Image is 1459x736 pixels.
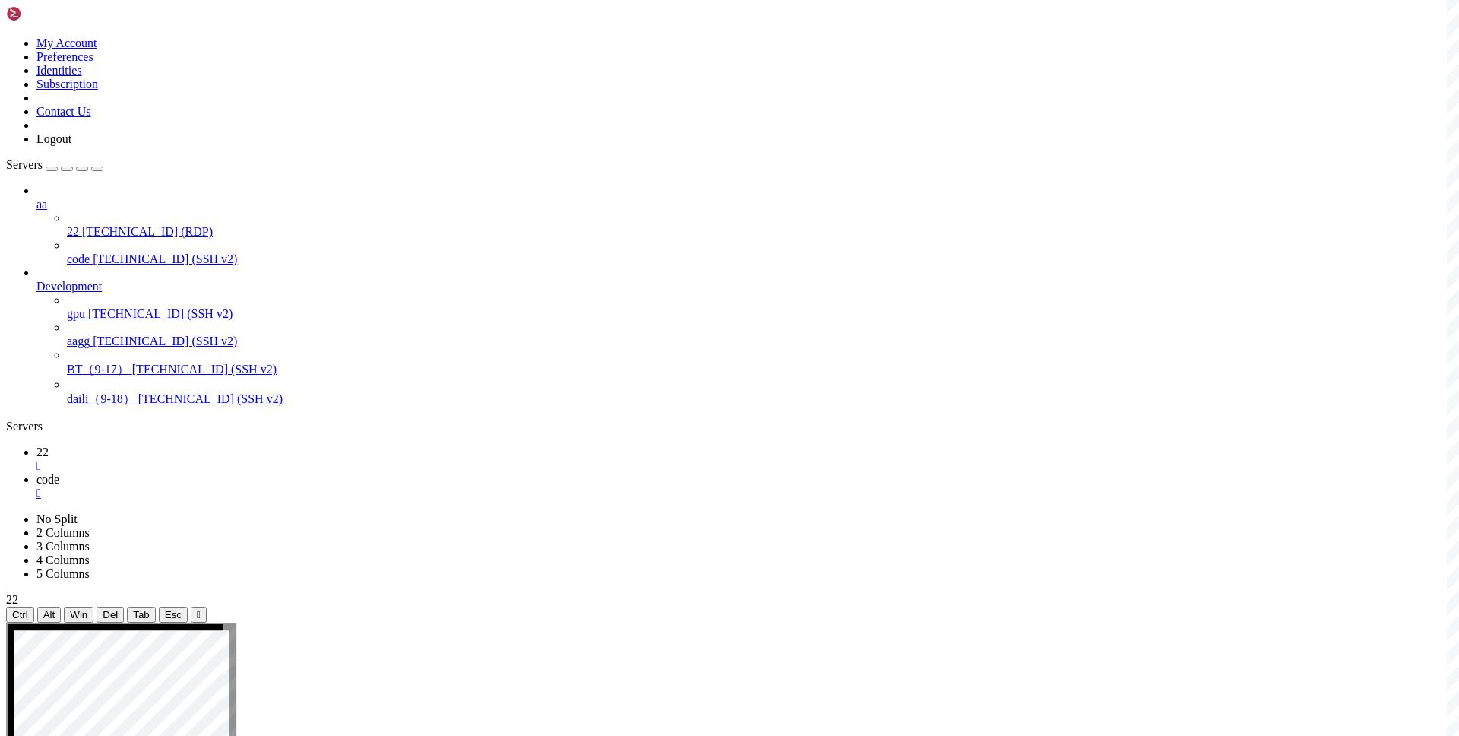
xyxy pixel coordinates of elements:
[36,554,90,566] a: 4 Columns
[36,132,71,145] a: Logout
[67,362,1453,378] a: BT（9-17） [TECHNICAL_ID] (SSH v2)
[67,392,1453,408] a: daili（9-18） [TECHNICAL_ID] (SSH v2)
[6,158,43,171] span: Servers
[67,392,135,405] span: daili（9-18）
[37,607,62,623] button: Alt
[36,567,90,580] a: 5 Columns
[67,239,1453,266] li: code [TECHNICAL_ID] (SSH v2)
[67,211,1453,239] li: 22 [TECHNICAL_ID] (RDP)
[6,6,93,21] img: Shellngn
[6,607,34,623] button: Ctrl
[191,607,207,623] button: 
[36,280,1453,293] a: Development
[36,105,91,118] a: Contact Us
[6,158,103,171] a: Servers
[67,335,1453,348] a: aagg [TECHNICAL_ID] (SSH v2)
[36,36,97,49] a: My Account
[64,607,93,623] button: Win
[6,420,1453,433] div: Servers
[36,78,98,90] a: Subscription
[67,252,90,265] span: code
[127,607,156,623] button: Tab
[67,307,85,320] span: gpu
[165,609,182,620] span: Esc
[67,293,1453,321] li: gpu [TECHNICAL_ID] (SSH v2)
[36,446,49,458] span: 22
[36,266,1453,408] li: Development
[67,321,1453,348] li: aagg [TECHNICAL_ID] (SSH v2)
[6,593,18,606] span: 22
[82,225,213,238] span: [TECHNICAL_ID] (RDP)
[36,50,93,63] a: Preferences
[36,526,90,539] a: 2 Columns
[103,609,118,620] span: Del
[93,252,237,265] span: [TECHNICAL_ID] (SSH v2)
[67,225,79,238] span: 22
[88,307,233,320] span: [TECHNICAL_ID] (SSH v2)
[36,280,102,293] span: Development
[36,184,1453,266] li: aa
[133,609,150,620] span: Tab
[36,64,82,77] a: Identities
[43,609,55,620] span: Alt
[97,607,124,623] button: Del
[93,335,237,347] span: [TECHNICAL_ID] (SSH v2)
[159,607,188,623] button: Esc
[67,363,129,376] span: BT（9-17）
[12,609,28,620] span: Ctrl
[36,512,78,525] a: No Split
[197,609,201,620] div: 
[36,459,1453,473] a: 
[36,487,1453,500] a: 
[36,198,1453,211] a: aa
[67,307,1453,321] a: gpu [TECHNICAL_ID] (SSH v2)
[67,348,1453,378] li: BT（9-17） [TECHNICAL_ID] (SSH v2)
[67,252,1453,266] a: code [TECHNICAL_ID] (SSH v2)
[36,473,59,486] span: code
[36,198,47,211] span: aa
[36,540,90,553] a: 3 Columns
[6,19,12,32] div: (0, 1)
[70,609,87,620] span: Win
[67,225,1453,239] a: 22 [TECHNICAL_ID] (RDP)
[67,335,90,347] span: aagg
[138,392,283,405] span: [TECHNICAL_ID] (SSH v2)
[6,6,1260,19] x-row: Connecting [TECHNICAL_ID]...
[132,363,277,376] span: [TECHNICAL_ID] (SSH v2)
[36,446,1453,473] a: 22
[67,378,1453,408] li: daili（9-18） [TECHNICAL_ID] (SSH v2)
[36,473,1453,500] a: code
